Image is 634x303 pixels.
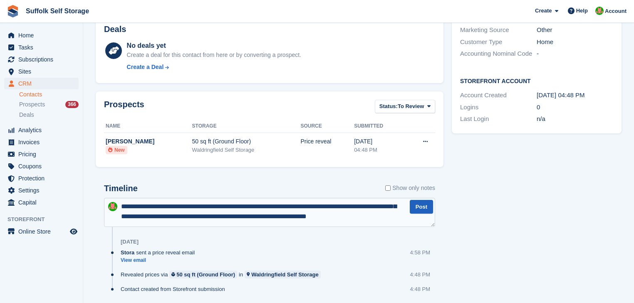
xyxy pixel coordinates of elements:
[127,51,301,59] div: Create a deal for this contact from here or by converting a prospect.
[4,160,79,172] a: menu
[410,249,430,256] div: 4:58 PM
[410,271,430,278] div: 4:48 PM
[410,200,433,214] button: Post
[354,120,405,133] th: Submitted
[460,114,537,124] div: Last Login
[4,54,79,65] a: menu
[106,137,192,146] div: [PERSON_NAME]
[19,101,45,108] span: Prospects
[537,114,613,124] div: n/a
[354,146,405,154] div: 04:48 PM
[460,103,537,112] div: Logins
[537,49,613,59] div: -
[605,7,627,15] span: Account
[127,41,301,51] div: No deals yet
[121,239,139,245] div: [DATE]
[398,102,424,111] span: To Review
[18,66,68,77] span: Sites
[192,120,301,133] th: Storage
[106,146,127,154] li: New
[18,136,68,148] span: Invoices
[7,5,19,17] img: stora-icon-8386f47178a22dfd0bd8f6a31ec36ba5ce8667c1dd55bd0f319d3a0aa187defe.svg
[127,63,164,71] div: Create a Deal
[537,103,613,112] div: 0
[535,7,552,15] span: Create
[18,30,68,41] span: Home
[354,137,405,146] div: [DATE]
[104,100,144,115] h2: Prospects
[121,249,199,256] div: sent a price reveal email
[4,172,79,184] a: menu
[4,136,79,148] a: menu
[576,7,588,15] span: Help
[121,271,325,278] div: Revealed prices via in
[104,25,126,34] h2: Deals
[104,184,138,193] h2: Timeline
[18,42,68,53] span: Tasks
[18,54,68,65] span: Subscriptions
[595,7,604,15] img: David Caucutt
[385,184,391,192] input: Show only notes
[18,124,68,136] span: Analytics
[385,184,435,192] label: Show only notes
[18,78,68,89] span: CRM
[108,202,117,211] img: David Caucutt
[4,148,79,160] a: menu
[379,102,398,111] span: Status:
[104,120,192,133] th: Name
[121,285,229,293] div: Contact created from Storefront submission
[460,91,537,100] div: Account Created
[4,124,79,136] a: menu
[537,25,613,35] div: Other
[460,49,537,59] div: Accounting Nominal Code
[4,185,79,196] a: menu
[4,197,79,208] a: menu
[18,160,68,172] span: Coupons
[18,197,68,208] span: Capital
[460,25,537,35] div: Marketing Source
[121,249,134,256] span: Stora
[22,4,92,18] a: Suffolk Self Storage
[251,271,318,278] div: Waldringfield Self Storage
[192,137,301,146] div: 50 sq ft (Ground Floor)
[169,271,237,278] a: 50 sq ft (Ground Floor)
[19,111,79,119] a: Deals
[19,111,34,119] span: Deals
[410,285,430,293] div: 4:48 PM
[245,271,321,278] a: Waldringfield Self Storage
[19,91,79,99] a: Contacts
[4,226,79,237] a: menu
[460,76,613,85] h2: Storefront Account
[300,137,354,146] div: Price reveal
[4,78,79,89] a: menu
[375,100,435,113] button: Status: To Review
[121,257,199,264] a: View email
[19,100,79,109] a: Prospects 366
[18,172,68,184] span: Protection
[537,37,613,47] div: Home
[300,120,354,133] th: Source
[18,185,68,196] span: Settings
[127,63,301,71] a: Create a Deal
[69,227,79,236] a: Preview store
[4,42,79,53] a: menu
[537,91,613,100] div: [DATE] 04:48 PM
[18,226,68,237] span: Online Store
[65,101,79,108] div: 366
[4,30,79,41] a: menu
[176,271,235,278] div: 50 sq ft (Ground Floor)
[192,146,301,154] div: Waldringfield Self Storage
[460,37,537,47] div: Customer Type
[7,215,83,224] span: Storefront
[18,148,68,160] span: Pricing
[4,66,79,77] a: menu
